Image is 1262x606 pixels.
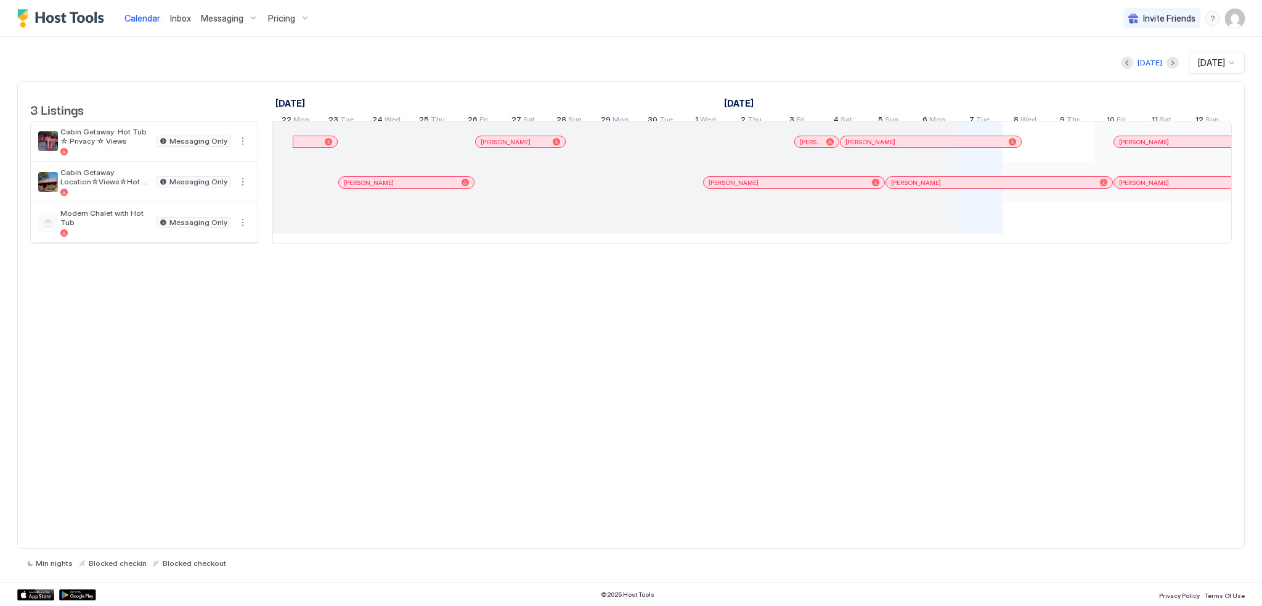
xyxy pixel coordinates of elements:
[17,9,110,28] a: Host Tools Logo
[1104,112,1128,130] a: October 10, 2025
[385,115,401,128] span: Wed
[328,115,338,128] span: 23
[511,115,521,128] span: 27
[601,115,611,128] span: 29
[969,115,974,128] span: 7
[929,115,945,128] span: Mon
[60,208,152,227] span: Modern Chalet with Hot Tub
[268,13,295,24] span: Pricing
[1149,112,1174,130] a: October 11, 2025
[340,115,354,128] span: Tue
[845,138,895,146] span: [PERSON_NAME]
[468,115,478,128] span: 26
[1205,588,1245,601] a: Terms Of Use
[976,115,990,128] span: Tue
[738,112,765,130] a: October 2, 2025
[235,215,250,230] button: More options
[201,13,243,24] span: Messaging
[124,12,160,25] a: Calendar
[419,115,429,128] span: 25
[601,591,654,599] span: © 2025 Host Tools
[721,94,757,112] a: October 1, 2025
[235,215,250,230] div: menu
[272,94,308,112] a: September 22, 2025
[293,115,309,128] span: Mon
[1198,57,1225,68] span: [DATE]
[1205,115,1219,128] span: Sun
[891,179,941,187] span: [PERSON_NAME]
[747,115,762,128] span: Thu
[645,112,676,130] a: September 30, 2025
[1011,112,1040,130] a: October 8, 2025
[553,112,585,130] a: September 28, 2025
[786,112,808,130] a: October 3, 2025
[416,112,448,130] a: September 25, 2025
[479,115,488,128] span: Fri
[598,112,632,130] a: September 29, 2025
[30,100,84,118] span: 3 Listings
[523,115,535,128] span: Sat
[741,115,746,128] span: 2
[833,115,839,128] span: 4
[695,115,698,128] span: 1
[59,589,96,600] a: Google Play Store
[1121,57,1133,69] button: Previous month
[830,112,855,130] a: October 4, 2025
[508,112,538,130] a: September 27, 2025
[1060,115,1065,128] span: 9
[922,115,927,128] span: 6
[372,115,383,128] span: 24
[875,112,902,130] a: October 5, 2025
[1119,138,1169,146] span: [PERSON_NAME]
[556,115,566,128] span: 28
[235,134,250,149] div: menu
[1205,11,1220,26] div: menu
[282,115,291,128] span: 22
[89,559,147,568] span: Blocked checkin
[1136,55,1164,70] button: [DATE]
[38,131,58,151] div: listing image
[1192,112,1222,130] a: October 12, 2025
[1205,592,1245,599] span: Terms Of Use
[885,115,898,128] span: Sun
[38,172,58,192] div: listing image
[700,115,716,128] span: Wed
[1057,112,1084,130] a: October 9, 2025
[235,134,250,149] button: More options
[465,112,491,130] a: September 26, 2025
[170,13,191,23] span: Inbox
[60,127,152,145] span: Cabin Getaway: Hot Tub ☆ Privacy ☆ Views
[659,115,673,128] span: Tue
[1138,57,1162,68] div: [DATE]
[966,112,993,130] a: October 7, 2025
[60,168,152,186] span: Cabin Getaway: Location☆Views☆Hot Tub☆Game Room
[1107,115,1115,128] span: 10
[789,115,794,128] span: 3
[124,13,160,23] span: Calendar
[878,115,883,128] span: 5
[36,559,73,568] span: Min nights
[279,112,312,130] a: September 22, 2025
[1159,592,1200,599] span: Privacy Policy
[344,179,394,187] span: [PERSON_NAME]
[235,174,250,189] button: More options
[170,12,191,25] a: Inbox
[325,112,357,130] a: September 23, 2025
[1119,179,1169,187] span: [PERSON_NAME]
[1159,588,1200,601] a: Privacy Policy
[841,115,852,128] span: Sat
[481,138,531,146] span: [PERSON_NAME]
[919,112,948,130] a: October 6, 2025
[800,138,821,146] span: [PERSON_NAME]
[369,112,404,130] a: September 24, 2025
[568,115,582,128] span: Sun
[613,115,629,128] span: Mon
[1225,9,1245,28] div: User profile
[1014,115,1019,128] span: 8
[17,589,54,600] a: App Store
[1160,115,1171,128] span: Sat
[692,112,719,130] a: October 1, 2025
